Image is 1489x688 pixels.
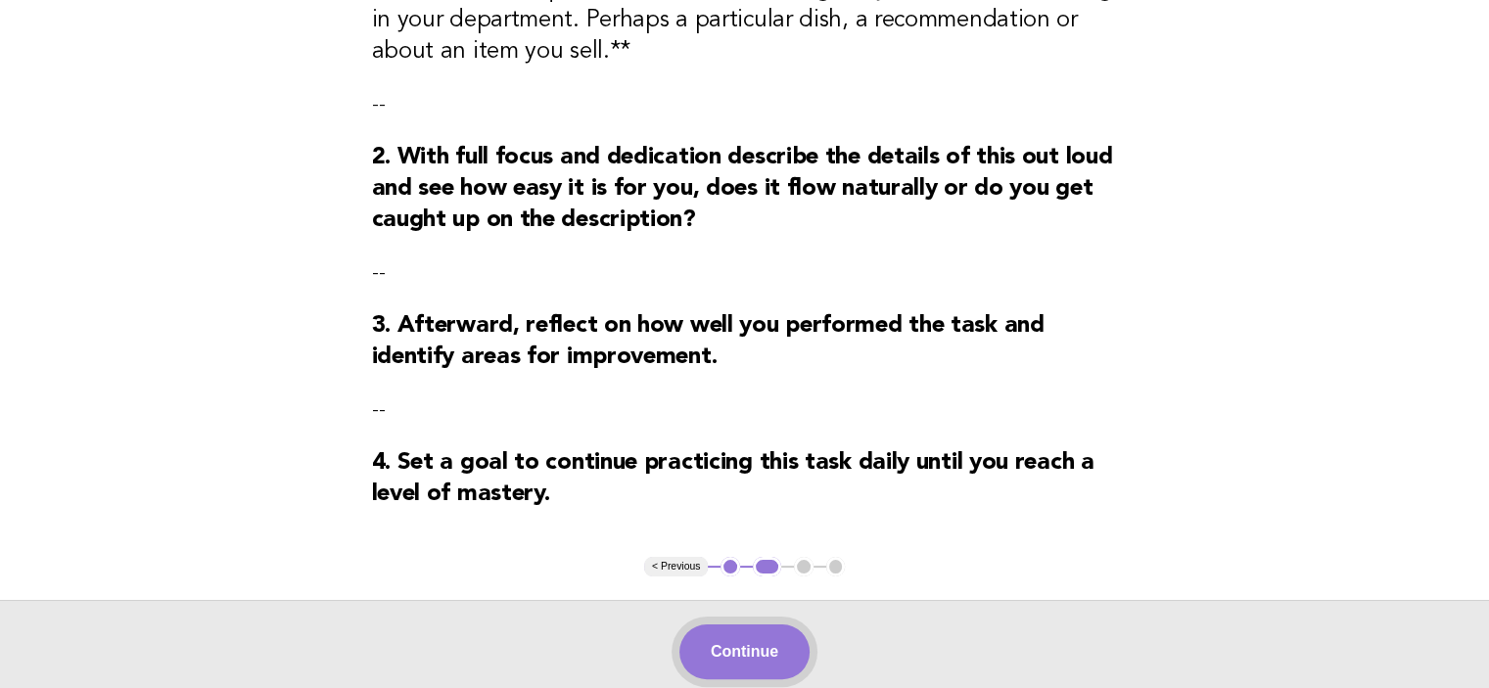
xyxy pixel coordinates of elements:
strong: 2. With full focus and dedication describe the details of this out loud and see how easy it is fo... [372,146,1113,232]
button: 1 [721,557,740,576]
p: -- [372,91,1118,118]
strong: 4. Set a goal to continue practicing this task daily until you reach a level of mastery. [372,451,1094,506]
strong: 3. Afterward, reflect on how well you performed the task and identify areas for improvement. [372,314,1045,369]
button: Continue [679,624,810,679]
button: < Previous [644,557,708,576]
p: -- [372,259,1118,287]
p: -- [372,396,1118,424]
button: 2 [753,557,781,576]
